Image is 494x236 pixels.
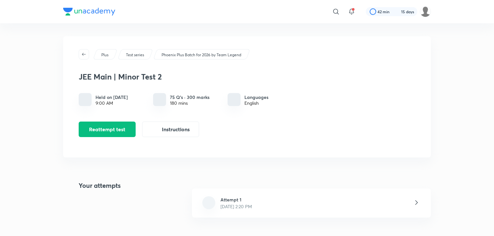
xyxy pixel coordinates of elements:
[220,203,252,210] p: [DATE] 2:20 PM
[231,96,237,103] img: languages
[220,196,252,203] h6: Attempt 1
[244,101,268,106] div: English
[82,96,88,103] img: timing
[125,52,145,58] a: Test series
[126,52,144,58] p: Test series
[79,122,136,137] button: Reattempt test
[205,199,213,207] img: file
[170,101,209,106] div: 180 mins
[299,59,415,144] img: default
[63,8,115,16] img: Company Logo
[420,6,431,17] img: Shreyas Bhanu
[101,52,108,58] p: Plus
[63,181,121,225] h4: Your attempts
[170,94,209,101] h6: 75 Q’s · 300 marks
[100,52,110,58] a: Plus
[79,72,296,81] h3: JEE Main | Minor Test 2
[95,101,128,106] div: 9:00 AM
[244,94,268,101] h6: Languages
[152,125,159,133] img: instruction
[161,52,242,58] a: Phoenix Plus Batch for 2026 by Team Legend
[142,122,199,137] button: Instructions
[393,8,400,15] img: streak
[95,94,128,101] h6: Held on [DATE]
[162,52,241,58] p: Phoenix Plus Batch for 2026 by Team Legend
[156,96,164,104] img: quiz info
